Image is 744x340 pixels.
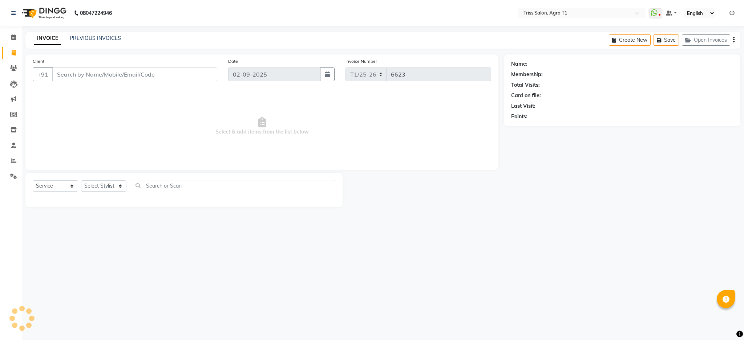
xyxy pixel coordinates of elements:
button: Save [654,34,679,46]
a: INVOICE [34,32,61,45]
label: Client [33,58,44,65]
button: Open Invoices [682,34,730,46]
div: Points: [511,113,527,120]
div: Last Visit: [511,102,535,110]
div: Name: [511,60,527,68]
span: Select & add items from the list below [33,90,491,163]
label: Date [228,58,238,65]
b: 08047224946 [80,3,112,23]
div: Membership: [511,71,543,78]
button: Create New [609,34,651,46]
a: PREVIOUS INVOICES [70,35,121,41]
iframe: chat widget [713,311,737,333]
img: logo [19,3,68,23]
input: Search or Scan [132,180,335,191]
label: Invoice Number [345,58,377,65]
div: Total Visits: [511,81,540,89]
input: Search by Name/Mobile/Email/Code [52,67,217,81]
div: Card on file: [511,92,541,99]
button: +91 [33,67,53,81]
